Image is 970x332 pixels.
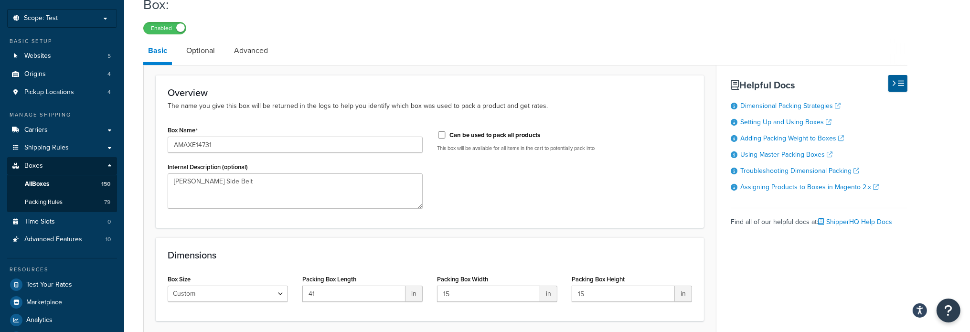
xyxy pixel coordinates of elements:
[572,276,625,283] label: Packing Box Height
[7,47,117,65] a: Websites5
[937,299,960,322] button: Open Resource Center
[26,299,62,307] span: Marketplace
[302,276,356,283] label: Packing Box Length
[107,70,111,78] span: 4
[24,144,69,152] span: Shipping Rules
[449,131,540,139] label: Can be used to pack all products
[26,316,53,324] span: Analytics
[144,22,186,34] label: Enabled
[7,276,117,293] a: Test Your Rates
[740,166,859,176] a: Troubleshooting Dimensional Packing
[168,87,692,98] h3: Overview
[168,250,692,260] h3: Dimensions
[25,180,49,188] span: All Boxes
[168,173,423,209] textarea: [PERSON_NAME] Side Belt
[740,117,831,127] a: Setting Up and Using Boxes
[540,286,557,302] span: in
[7,157,117,175] a: Boxes
[818,217,892,227] a: ShipperHQ Help Docs
[7,311,117,329] a: Analytics
[888,75,907,92] button: Hide Help Docs
[437,145,692,152] p: This box will be available for all items in the cart to potentially pack into
[7,193,117,211] a: Packing Rules79
[7,213,117,231] li: Time Slots
[740,150,832,160] a: Using Master Packing Boxes
[24,70,46,78] span: Origins
[740,182,879,192] a: Assigning Products to Boxes in Magento 2.x
[7,65,117,83] li: Origins
[7,37,117,45] div: Basic Setup
[107,52,111,60] span: 5
[24,88,74,96] span: Pickup Locations
[24,14,58,22] span: Scope: Test
[24,52,51,60] span: Websites
[7,231,117,248] li: Advanced Features
[740,101,841,111] a: Dimensional Packing Strategies
[168,101,692,111] p: The name you give this box will be returned in the logs to help you identify which box was used t...
[7,139,117,157] a: Shipping Rules
[181,39,220,62] a: Optional
[24,236,82,244] span: Advanced Features
[675,286,692,302] span: in
[26,281,72,289] span: Test Your Rates
[7,47,117,65] li: Websites
[437,276,488,283] label: Packing Box Width
[168,163,248,171] label: Internal Description (optional)
[7,266,117,274] div: Resources
[101,180,110,188] span: 150
[7,231,117,248] a: Advanced Features10
[107,218,111,226] span: 0
[24,162,43,170] span: Boxes
[229,39,273,62] a: Advanced
[25,198,63,206] span: Packing Rules
[7,175,117,193] a: AllBoxes150
[106,236,111,244] span: 10
[7,213,117,231] a: Time Slots0
[7,84,117,101] a: Pickup Locations4
[24,218,55,226] span: Time Slots
[168,127,198,134] label: Box Name
[7,111,117,119] div: Manage Shipping
[731,80,907,90] h3: Helpful Docs
[143,39,172,65] a: Basic
[405,286,423,302] span: in
[7,84,117,101] li: Pickup Locations
[24,126,48,134] span: Carriers
[7,193,117,211] li: Packing Rules
[740,133,844,143] a: Adding Packing Weight to Boxes
[7,121,117,139] a: Carriers
[168,276,191,283] label: Box Size
[7,294,117,311] a: Marketplace
[7,65,117,83] a: Origins4
[104,198,110,206] span: 79
[731,208,907,229] div: Find all of our helpful docs at:
[107,88,111,96] span: 4
[7,157,117,212] li: Boxes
